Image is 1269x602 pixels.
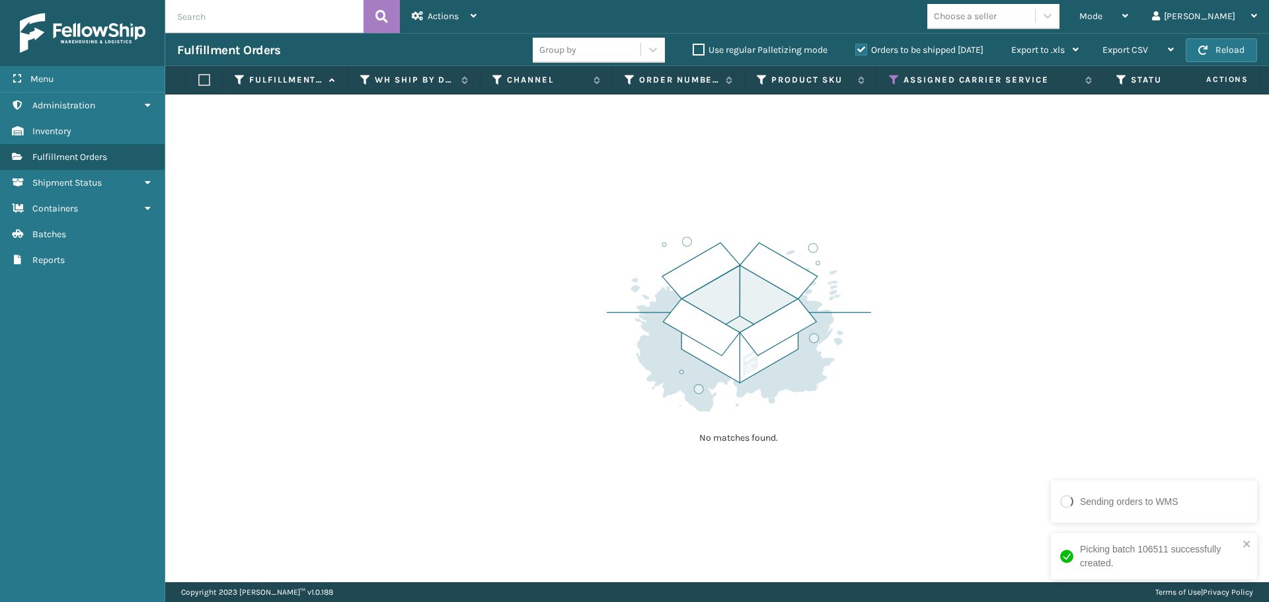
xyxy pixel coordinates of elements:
p: Copyright 2023 [PERSON_NAME]™ v 1.0.188 [181,582,333,602]
label: Fulfillment Order Id [249,74,323,86]
div: Picking batch 106511 successfully created. [1080,543,1239,570]
span: Mode [1079,11,1102,22]
label: Order Number [639,74,719,86]
div: Sending orders to WMS [1080,495,1178,509]
span: Reports [32,254,65,266]
h3: Fulfillment Orders [177,42,280,58]
span: Inventory [32,126,71,137]
span: Menu [30,73,54,85]
label: Status [1131,74,1211,86]
label: Channel [507,74,587,86]
span: Batches [32,229,66,240]
div: Choose a seller [934,9,997,23]
span: Containers [32,203,78,214]
span: Fulfillment Orders [32,151,107,163]
label: Orders to be shipped [DATE] [855,44,983,56]
span: Actions [428,11,459,22]
img: logo [20,13,145,53]
span: Shipment Status [32,177,102,188]
label: Assigned Carrier Service [904,74,1079,86]
button: Reload [1186,38,1257,62]
span: Administration [32,100,95,111]
div: Group by [539,43,576,57]
button: close [1243,539,1252,551]
span: Actions [1165,69,1256,91]
label: Product SKU [771,74,851,86]
span: Export to .xls [1011,44,1065,56]
label: WH Ship By Date [375,74,455,86]
label: Use regular Palletizing mode [693,44,827,56]
span: Export CSV [1102,44,1148,56]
